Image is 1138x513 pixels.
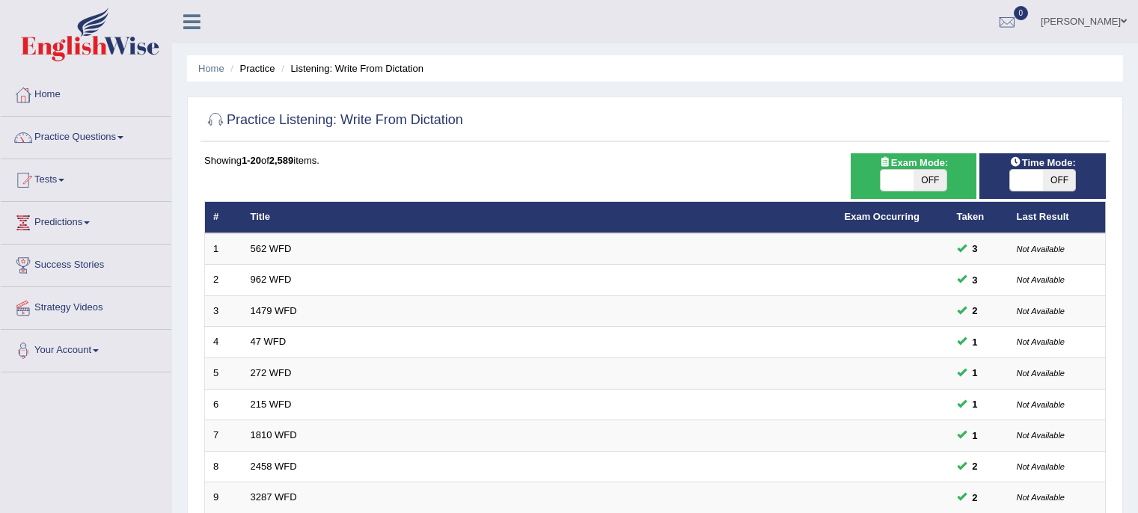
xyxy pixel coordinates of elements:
[251,336,287,347] a: 47 WFD
[204,153,1106,168] div: Showing of items.
[1,245,171,282] a: Success Stories
[205,358,242,390] td: 5
[269,155,294,166] b: 2,589
[1017,462,1065,471] small: Not Available
[1017,275,1065,284] small: Not Available
[1017,307,1065,316] small: Not Available
[251,491,297,503] a: 3287 WFD
[1,287,171,325] a: Strategy Videos
[205,295,242,327] td: 3
[242,155,261,166] b: 1-20
[967,490,984,506] span: You can still take this question
[1009,202,1106,233] th: Last Result
[205,420,242,452] td: 7
[1,117,171,154] a: Practice Questions
[967,396,984,412] span: You can still take this question
[1,159,171,197] a: Tests
[205,327,242,358] td: 4
[242,202,836,233] th: Title
[251,429,297,440] a: 1810 WFD
[251,243,292,254] a: 562 WFD
[914,170,946,191] span: OFF
[1004,155,1082,171] span: Time Mode:
[967,428,984,443] span: You can still take this question
[845,211,920,222] a: Exam Occurring
[1017,245,1065,254] small: Not Available
[198,63,224,74] a: Home
[949,202,1009,233] th: Taken
[205,233,242,265] td: 1
[967,458,984,474] span: You can still take this question
[251,461,297,472] a: 2458 WFD
[967,303,984,319] span: You can still take this question
[967,334,984,350] span: You can still take this question
[1014,6,1029,20] span: 0
[1017,337,1065,346] small: Not Available
[967,272,984,288] span: You can still take this question
[873,155,954,171] span: Exam Mode:
[227,61,275,76] li: Practice
[251,399,292,410] a: 215 WFD
[967,241,984,256] span: You can still take this question
[1017,431,1065,440] small: Not Available
[1017,400,1065,409] small: Not Available
[1043,170,1076,191] span: OFF
[1017,369,1065,378] small: Not Available
[1,74,171,111] a: Home
[205,265,242,296] td: 2
[205,451,242,482] td: 8
[1,202,171,239] a: Predictions
[251,367,292,378] a: 272 WFD
[251,274,292,285] a: 962 WFD
[1017,493,1065,502] small: Not Available
[967,365,984,381] span: You can still take this question
[1,330,171,367] a: Your Account
[278,61,423,76] li: Listening: Write From Dictation
[205,202,242,233] th: #
[204,109,463,132] h2: Practice Listening: Write From Dictation
[251,305,297,316] a: 1479 WFD
[205,389,242,420] td: 6
[851,153,977,199] div: Show exams occurring in exams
